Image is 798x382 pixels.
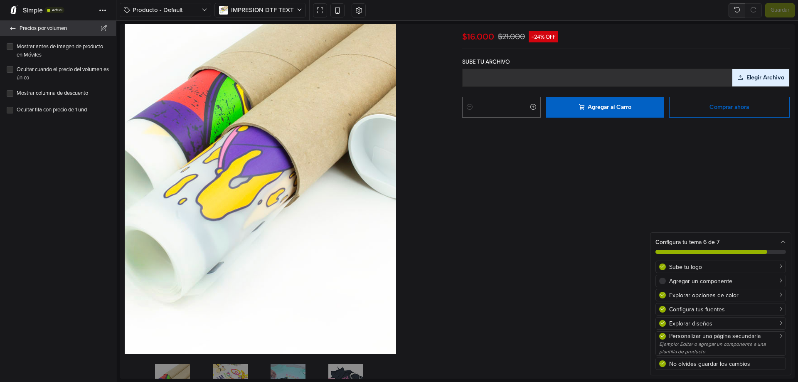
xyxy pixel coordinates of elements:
span: -24% OFF [409,7,438,18]
label: Mostrar antes de imagen de producto en Móviles [17,43,109,59]
button: Producto - Default [120,3,211,17]
span: Actual [52,8,62,12]
button: Comprar ahora [549,73,670,94]
div: No olvides guardar los cambios [669,360,782,368]
div: Configura tus fuentes [669,305,782,314]
label: Elegir Archivo [613,45,670,62]
span: Producto - Default [133,5,202,15]
span: Simple [23,6,43,15]
div: Agregar un componente [669,277,782,286]
button: Guardar [765,3,795,17]
button: Agregar al Carro [426,73,544,94]
div: Personalizar una página secundaria [669,332,782,340]
div: Configura tu tema 6 de 7 [655,238,786,246]
label: Ocultar cuando el precio del volumen es único [17,66,109,82]
div: Explorar opciones de color [669,291,782,300]
span: $16.000 [342,8,374,17]
label: Ocultar fila con precio de 1 und [17,106,109,114]
div: Explorar diseños [669,319,782,328]
span: Agregar al Carro [468,80,512,86]
a: Sube tu logo [655,261,786,273]
button: Aumentar cantidad [406,73,421,93]
button: Reducir cantidad [343,73,357,93]
label: Mostrar columna de descuento [17,89,109,98]
div: Sube tu logo [669,263,782,271]
div: Configura tu tema 6 de 7 [650,233,791,259]
span: $21.000 [378,9,405,16]
span: Precios por volumen [20,22,106,34]
span: Guardar [771,6,789,15]
div: Ejemplo: Editar o agregar un componente a una plantilla de producto [659,340,782,355]
div: SUBE TU ARCHIVO [342,35,390,41]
